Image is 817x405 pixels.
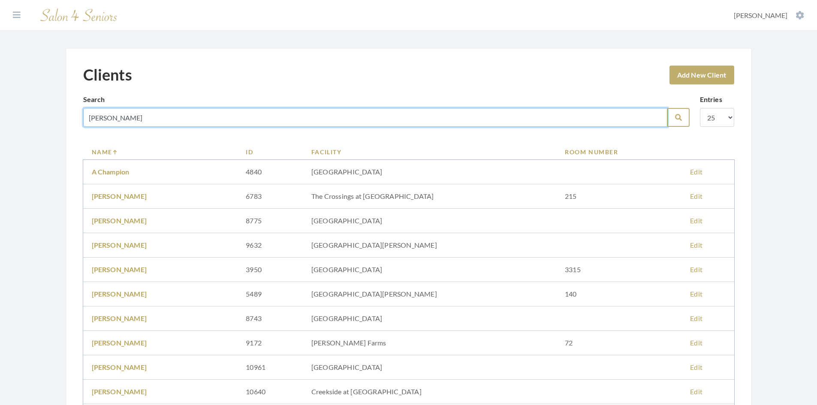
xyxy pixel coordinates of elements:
a: [PERSON_NAME] [92,216,147,225]
td: [GEOGRAPHIC_DATA] [303,355,556,380]
span: [PERSON_NAME] [734,11,787,19]
td: [GEOGRAPHIC_DATA][PERSON_NAME] [303,282,556,306]
a: [PERSON_NAME] [92,339,147,347]
a: Edit [690,216,702,225]
td: 9172 [237,331,303,355]
a: Edit [690,290,702,298]
td: 140 [556,282,681,306]
td: 3315 [556,258,681,282]
td: 8775 [237,209,303,233]
td: 72 [556,331,681,355]
img: Salon 4 Seniors [36,5,122,25]
label: Search [83,94,105,105]
input: Search by name, facility or room number [83,108,667,127]
td: [PERSON_NAME] Farms [303,331,556,355]
a: Name [92,147,229,156]
td: Creekside at [GEOGRAPHIC_DATA] [303,380,556,404]
a: [PERSON_NAME] [92,363,147,371]
a: Facility [311,147,548,156]
a: [PERSON_NAME] [92,241,147,249]
a: Edit [690,168,702,176]
a: Edit [690,265,702,273]
td: 215 [556,184,681,209]
td: 9632 [237,233,303,258]
a: [PERSON_NAME] [92,387,147,396]
td: 8743 [237,306,303,331]
a: ID [246,147,294,156]
td: [GEOGRAPHIC_DATA][PERSON_NAME] [303,233,556,258]
a: [PERSON_NAME] [92,314,147,322]
a: Edit [690,241,702,249]
td: 4840 [237,160,303,184]
a: [PERSON_NAME] [92,290,147,298]
a: Add New Client [669,66,734,84]
td: [GEOGRAPHIC_DATA] [303,306,556,331]
h1: Clients [83,66,132,84]
td: [GEOGRAPHIC_DATA] [303,160,556,184]
a: Edit [690,192,702,200]
td: 6783 [237,184,303,209]
button: [PERSON_NAME] [731,11,807,20]
td: [GEOGRAPHIC_DATA] [303,209,556,233]
a: Edit [690,363,702,371]
a: [PERSON_NAME] [92,192,147,200]
a: Edit [690,339,702,347]
td: 10961 [237,355,303,380]
td: The Crossings at [GEOGRAPHIC_DATA] [303,184,556,209]
a: [PERSON_NAME] [92,265,147,273]
a: Edit [690,314,702,322]
td: 3950 [237,258,303,282]
a: Room Number [565,147,673,156]
a: A Champion [92,168,130,176]
td: 5489 [237,282,303,306]
td: 10640 [237,380,303,404]
td: [GEOGRAPHIC_DATA] [303,258,556,282]
label: Entries [700,94,722,105]
a: Edit [690,387,702,396]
